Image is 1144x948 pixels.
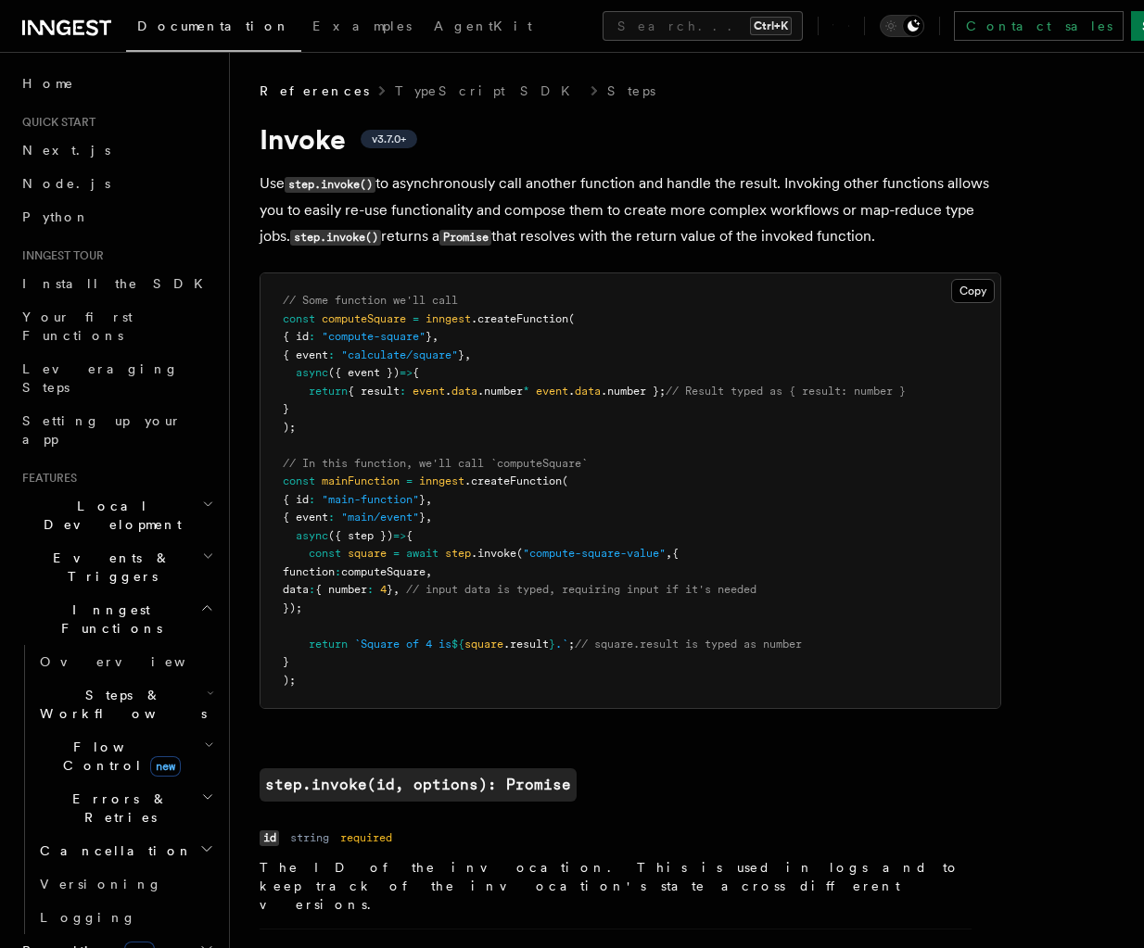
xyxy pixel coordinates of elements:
[15,115,95,130] span: Quick start
[32,678,218,730] button: Steps & Workflows
[395,82,581,100] a: TypeScript SDK
[40,877,162,891] span: Versioning
[32,686,207,723] span: Steps & Workflows
[536,385,568,398] span: event
[954,11,1124,41] a: Contact sales
[283,565,335,578] span: function
[315,583,367,596] span: { number
[15,549,202,586] span: Events & Triggers
[309,330,315,343] span: :
[413,366,419,379] span: {
[15,600,200,638] span: Inngest Functions
[309,547,341,560] span: const
[32,645,218,678] a: Overview
[150,756,181,777] span: new
[283,511,328,524] span: { event
[419,511,426,524] span: }
[22,310,133,343] span: Your first Functions
[335,565,341,578] span: :
[348,385,400,398] span: { result
[290,830,329,845] dd: string
[432,330,439,343] span: ,
[328,366,400,379] span: ({ event })
[283,493,309,506] span: { id
[15,200,218,234] a: Python
[451,385,477,398] span: data
[22,276,214,291] span: Install the SDK
[309,638,348,651] span: return
[15,352,218,404] a: Leveraging Steps
[413,312,419,325] span: =
[549,638,555,651] span: }
[260,858,972,914] p: The ID of the invocation. This is used in logs and to keep track of the invocation's state across...
[413,385,445,398] span: event
[15,133,218,167] a: Next.js
[568,312,575,325] span: (
[393,583,400,596] span: ,
[283,583,309,596] span: data
[22,413,182,447] span: Setting up your app
[380,583,387,596] span: 4
[283,474,315,487] span: const
[562,474,568,487] span: (
[301,6,423,50] a: Examples
[426,330,432,343] span: }
[400,385,406,398] span: :
[423,6,543,50] a: AgentKit
[283,457,588,470] span: // In this function, we'll call `computeSquare`
[15,541,218,593] button: Events & Triggers
[464,348,471,361] span: ,
[367,583,374,596] span: :
[22,143,110,158] span: Next.js
[348,547,387,560] span: square
[503,638,549,651] span: .result
[32,790,201,827] span: Errors & Retries
[322,493,419,506] span: "main-function"
[15,645,218,934] div: Inngest Functions
[555,638,568,651] span: .`
[15,248,104,263] span: Inngest tour
[40,910,136,925] span: Logging
[309,493,315,506] span: :
[328,511,335,524] span: :
[283,421,296,434] span: );
[15,404,218,456] a: Setting up your app
[312,19,412,33] span: Examples
[296,529,328,542] span: async
[296,366,328,379] span: async
[451,638,464,651] span: ${
[603,11,803,41] button: Search...Ctrl+K
[15,167,218,200] a: Node.js
[32,834,218,867] button: Cancellation
[283,330,309,343] span: { id
[341,348,458,361] span: "calculate/square"
[666,385,906,398] span: // Result typed as { result: number }
[260,768,577,802] code: step.invoke(id, options): Promise
[15,489,218,541] button: Local Development
[400,366,413,379] span: =>
[666,547,672,560] span: ,
[15,267,218,300] a: Install the SDK
[260,171,1001,250] p: Use to asynchronously call another function and handle the result. Invoking other functions allow...
[322,330,426,343] span: "compute-square"
[22,361,179,395] span: Leveraging Steps
[575,385,601,398] span: data
[393,547,400,560] span: =
[607,82,655,100] a: Steps
[15,497,202,534] span: Local Development
[22,74,74,93] span: Home
[283,348,328,361] span: { event
[750,17,792,35] kbd: Ctrl+K
[464,638,503,651] span: square
[575,638,802,651] span: // square.result is typed as number
[283,674,296,687] span: );
[406,474,413,487] span: =
[260,830,279,846] code: id
[32,730,218,782] button: Flow Controlnew
[434,19,532,33] span: AgentKit
[464,474,562,487] span: .createFunction
[406,547,439,560] span: await
[126,6,301,52] a: Documentation
[32,738,204,775] span: Flow Control
[477,385,523,398] span: .number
